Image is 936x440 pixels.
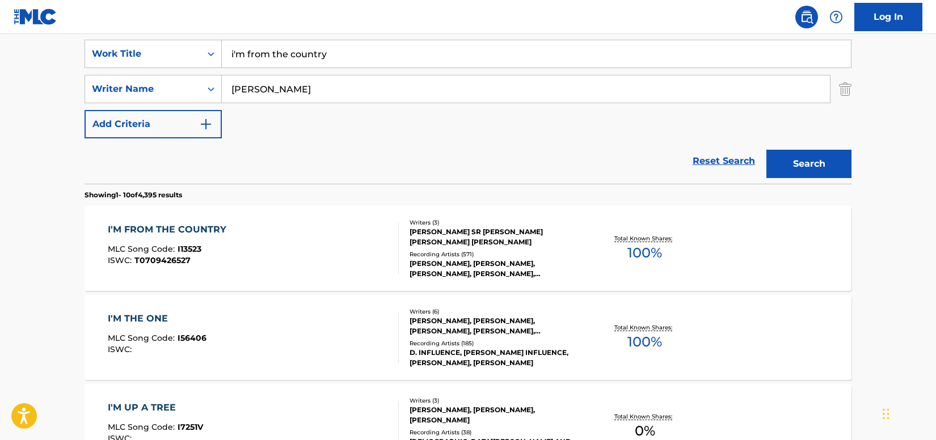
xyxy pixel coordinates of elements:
form: Search Form [85,40,851,184]
div: D. INFLUENCE, [PERSON_NAME] INFLUENCE, [PERSON_NAME], [PERSON_NAME] [410,348,581,368]
span: MLC Song Code : [108,244,178,254]
span: 100 % [627,243,662,263]
span: MLC Song Code : [108,333,178,343]
img: MLC Logo [14,9,57,25]
div: Recording Artists ( 38 ) [410,428,581,437]
a: I'M THE ONEMLC Song Code:I56406ISWC:Writers (6)[PERSON_NAME], [PERSON_NAME], [PERSON_NAME], [PERS... [85,295,851,380]
span: ISWC : [108,344,134,354]
span: I7251V [178,422,203,432]
img: 9d2ae6d4665cec9f34b9.svg [199,117,213,131]
img: search [800,10,813,24]
button: Add Criteria [85,110,222,138]
span: T0709426527 [134,255,191,265]
span: I13523 [178,244,201,254]
div: [PERSON_NAME], [PERSON_NAME], [PERSON_NAME] [410,405,581,425]
button: Search [766,150,851,178]
div: [PERSON_NAME], [PERSON_NAME], [PERSON_NAME], [PERSON_NAME], [GEOGRAPHIC_DATA], [PERSON_NAME] [410,316,581,336]
div: I'M UP A TREE [108,401,203,414]
div: Recording Artists ( 571 ) [410,250,581,259]
div: Writers ( 6 ) [410,307,581,316]
div: Writers ( 3 ) [410,218,581,227]
div: Drag [883,397,889,431]
div: I'M THE ONE [108,312,206,325]
div: I'M FROM THE COUNTRY [108,223,232,236]
div: [PERSON_NAME], [PERSON_NAME], [PERSON_NAME], [PERSON_NAME], [PERSON_NAME] [410,259,581,279]
div: Writer Name [92,82,194,96]
div: [PERSON_NAME] SR [PERSON_NAME] [PERSON_NAME] [PERSON_NAME] [410,227,581,247]
p: Total Known Shares: [614,412,675,421]
iframe: Chat Widget [879,386,936,440]
img: help [829,10,843,24]
div: Work Title [92,47,194,61]
span: ISWC : [108,255,134,265]
a: Log In [854,3,922,31]
a: I'M FROM THE COUNTRYMLC Song Code:I13523ISWC:T0709426527Writers (3)[PERSON_NAME] SR [PERSON_NAME]... [85,206,851,291]
a: Reset Search [687,149,761,174]
img: Delete Criterion [839,75,851,103]
div: Writers ( 3 ) [410,396,581,405]
span: MLC Song Code : [108,422,178,432]
span: 100 % [627,332,662,352]
a: Public Search [795,6,818,28]
p: Total Known Shares: [614,234,675,243]
p: Showing 1 - 10 of 4,395 results [85,190,182,200]
div: Help [825,6,848,28]
p: Total Known Shares: [614,323,675,332]
span: I56406 [178,333,206,343]
div: Recording Artists ( 185 ) [410,339,581,348]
